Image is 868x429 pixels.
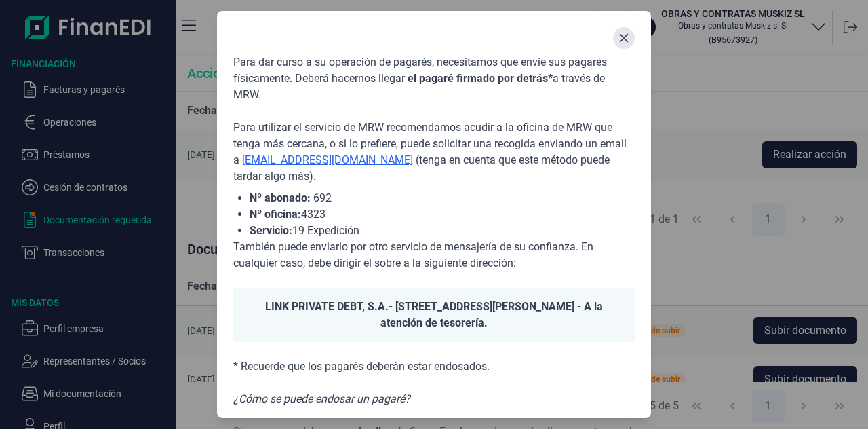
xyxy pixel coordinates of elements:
span: Nº abonado: [250,191,311,204]
div: - [STREET_ADDRESS][PERSON_NAME] - A la atención de tesorería. [233,288,635,342]
li: 692 [250,190,635,206]
a: [EMAIL_ADDRESS][DOMAIN_NAME] [242,153,413,166]
span: Servicio: [250,224,292,237]
p: ¿Cómo se puede endosar un pagaré? [233,391,635,407]
span: LINK PRIVATE DEBT, S.A. [265,300,389,313]
p: También puede enviarlo por otro servicio de mensajería de su confianza. En cualquier caso, debe d... [233,239,635,272]
li: 19 Expedición [250,223,635,239]
li: 4323 [250,206,635,223]
span: el pagaré firmado por detrás* [408,72,553,85]
p: Para dar curso a su operación de pagarés, necesitamos que envíe sus pagarés físicamente. Deberá h... [233,54,635,103]
p: Para utilizar el servicio de MRW recomendamos acudir a la oficina de MRW que tenga más cercana, o... [233,119,635,185]
span: Nº oficina: [250,208,301,221]
button: Close [613,27,635,49]
p: * Recuerde que los pagarés deberán estar endosados. [233,358,635,375]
